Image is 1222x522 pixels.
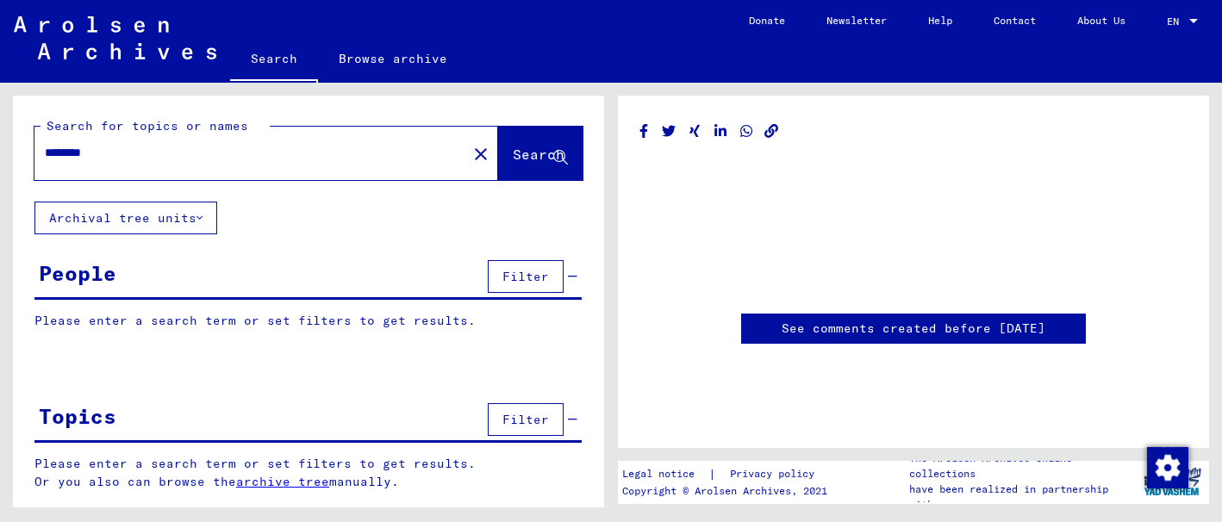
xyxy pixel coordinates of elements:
[39,258,116,289] div: People
[622,465,835,483] div: |
[1147,447,1188,488] img: Change consent
[513,146,564,163] span: Search
[471,144,491,165] mat-icon: close
[39,401,116,432] div: Topics
[1167,16,1186,28] span: EN
[502,269,549,284] span: Filter
[47,118,248,134] mat-label: Search for topics or names
[488,403,564,436] button: Filter
[498,127,583,180] button: Search
[318,38,468,79] a: Browse archive
[34,312,582,330] p: Please enter a search term or set filters to get results.
[686,121,704,142] button: Share on Xing
[909,451,1136,482] p: The Arolsen Archives online collections
[14,16,216,59] img: Arolsen_neg.svg
[712,121,730,142] button: Share on LinkedIn
[716,465,835,483] a: Privacy policy
[622,483,835,499] p: Copyright © Arolsen Archives, 2021
[230,38,318,83] a: Search
[502,412,549,427] span: Filter
[635,121,653,142] button: Share on Facebook
[34,202,217,234] button: Archival tree units
[1140,460,1205,503] img: yv_logo.png
[236,474,329,489] a: archive tree
[34,455,583,491] p: Please enter a search term or set filters to get results. Or you also can browse the manually.
[738,121,756,142] button: Share on WhatsApp
[763,121,781,142] button: Copy link
[660,121,678,142] button: Share on Twitter
[782,320,1045,338] a: See comments created before [DATE]
[488,260,564,293] button: Filter
[622,465,708,483] a: Legal notice
[464,136,498,171] button: Clear
[909,482,1136,513] p: have been realized in partnership with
